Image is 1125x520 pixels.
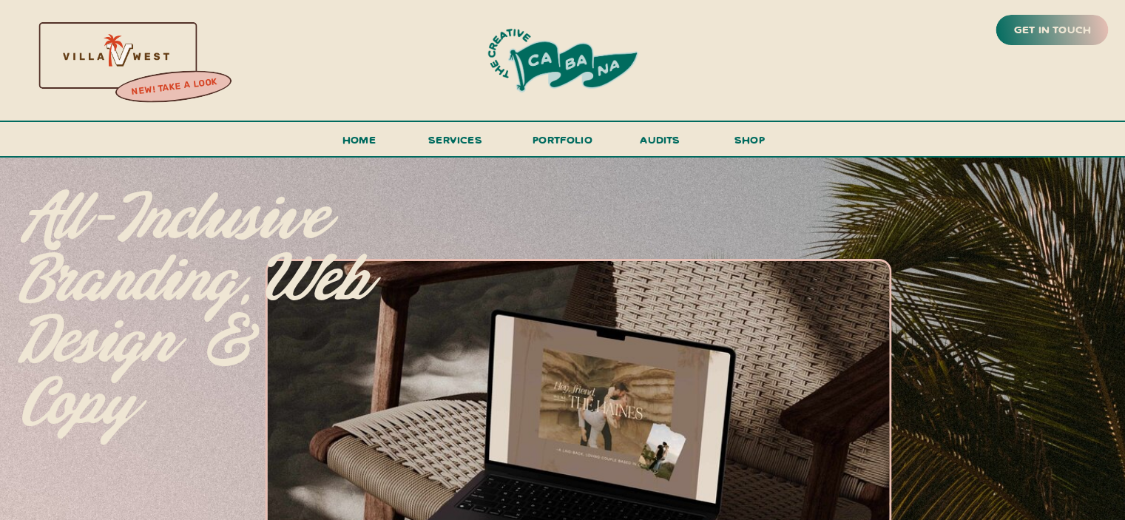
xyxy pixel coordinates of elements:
[638,130,683,156] a: audits
[21,189,374,398] p: All-inclusive branding, web design & copy
[113,72,234,102] a: new! take a look
[425,130,487,158] a: services
[714,130,786,156] a: shop
[1011,20,1094,41] a: get in touch
[337,130,382,158] a: Home
[428,132,482,146] span: services
[528,130,598,158] a: portfolio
